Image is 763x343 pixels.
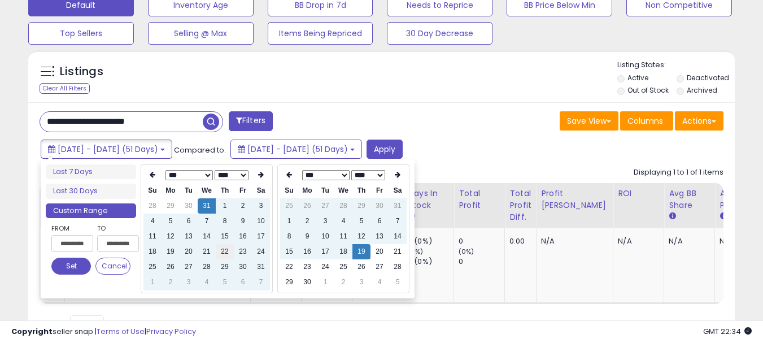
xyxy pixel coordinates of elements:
[316,259,334,275] td: 24
[459,188,500,211] div: Total Profit
[41,140,172,159] button: [DATE] - [DATE] (51 Days)
[229,111,273,131] button: Filters
[252,214,270,229] td: 10
[162,229,180,244] td: 12
[387,22,492,45] button: 30 Day Decrease
[408,257,454,267] div: 0 (0%)
[298,214,316,229] td: 2
[11,327,196,337] div: seller snap | |
[162,259,180,275] td: 26
[146,326,196,337] a: Privacy Policy
[162,198,180,214] td: 29
[720,211,726,222] small: Avg Win Price.
[97,223,130,234] label: To
[370,229,389,244] td: 13
[316,214,334,229] td: 3
[389,229,407,244] td: 14
[198,214,216,229] td: 7
[252,275,270,290] td: 7
[627,115,663,127] span: Columns
[143,229,162,244] td: 11
[46,203,136,219] li: Custom Range
[334,275,352,290] td: 2
[617,60,735,71] p: Listing States:
[370,259,389,275] td: 27
[252,259,270,275] td: 31
[408,247,424,256] small: (0%)
[316,229,334,244] td: 10
[298,275,316,290] td: 30
[352,244,370,259] td: 19
[198,259,216,275] td: 28
[180,229,198,244] td: 13
[148,22,254,45] button: Selling @ Max
[280,198,298,214] td: 25
[40,83,90,94] div: Clear All Filters
[58,144,158,155] span: [DATE] - [DATE] (51 Days)
[252,244,270,259] td: 24
[216,198,234,214] td: 1
[95,258,130,275] button: Cancel
[180,214,198,229] td: 6
[389,214,407,229] td: 7
[216,229,234,244] td: 15
[352,275,370,290] td: 3
[180,275,198,290] td: 3
[198,183,216,198] th: We
[370,198,389,214] td: 30
[618,236,655,246] div: N/A
[143,259,162,275] td: 25
[389,198,407,214] td: 31
[352,183,370,198] th: Th
[316,244,334,259] td: 17
[97,326,145,337] a: Terms of Use
[280,183,298,198] th: Su
[298,183,316,198] th: Mo
[509,188,531,223] div: Total Profit Diff.
[367,140,403,159] button: Apply
[620,111,673,131] button: Columns
[280,259,298,275] td: 22
[198,229,216,244] td: 14
[720,236,757,246] div: N/A
[252,198,270,214] td: 3
[389,259,407,275] td: 28
[234,244,252,259] td: 23
[298,229,316,244] td: 9
[669,211,675,222] small: Avg BB Share.
[252,229,270,244] td: 17
[216,214,234,229] td: 8
[675,111,723,131] button: Actions
[180,183,198,198] th: Tu
[234,214,252,229] td: 9
[216,275,234,290] td: 5
[280,214,298,229] td: 1
[408,188,449,211] div: Days In Stock
[389,183,407,198] th: Sa
[334,214,352,229] td: 4
[509,236,527,246] div: 0.00
[198,198,216,214] td: 31
[334,244,352,259] td: 18
[143,214,162,229] td: 4
[174,145,226,155] span: Compared to:
[334,259,352,275] td: 25
[280,244,298,259] td: 15
[669,188,710,211] div: Avg BB Share
[316,183,334,198] th: Tu
[627,85,669,95] label: Out of Stock
[162,275,180,290] td: 2
[634,167,723,178] div: Displaying 1 to 1 of 1 items
[247,144,348,155] span: [DATE] - [DATE] (51 Days)
[180,259,198,275] td: 27
[143,275,162,290] td: 1
[180,244,198,259] td: 20
[352,259,370,275] td: 26
[352,229,370,244] td: 12
[669,236,706,246] div: N/A
[370,183,389,198] th: Fr
[352,214,370,229] td: 5
[298,198,316,214] td: 26
[316,275,334,290] td: 1
[198,244,216,259] td: 21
